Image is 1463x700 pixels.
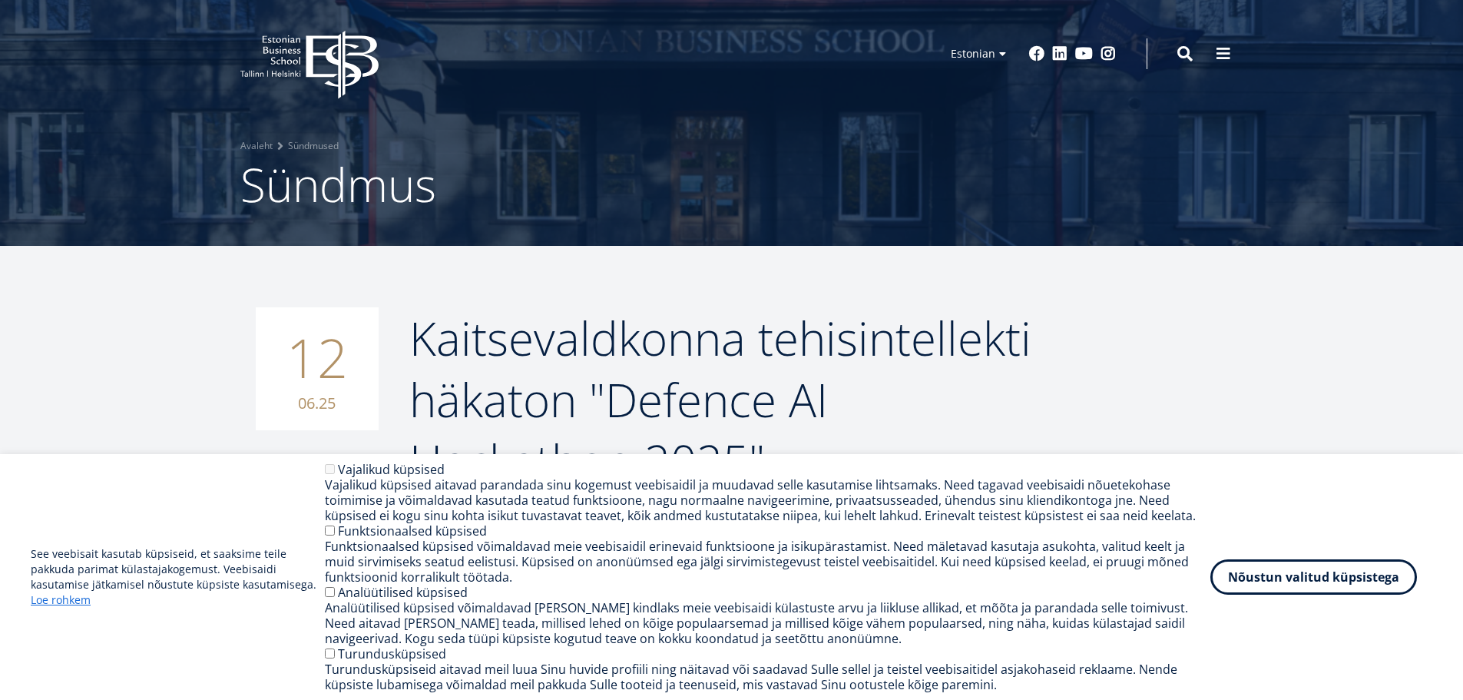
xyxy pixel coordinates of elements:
div: 12 [256,307,379,430]
a: Sündmused [288,138,339,154]
div: Funktsionaalsed küpsised võimaldavad meie veebisaidil erinevaid funktsioone ja isikupärastamist. ... [325,539,1210,585]
label: Funktsionaalsed küpsised [338,523,487,539]
a: Loe rohkem [31,592,91,608]
div: Vajalikud küpsised aitavad parandada sinu kogemust veebisaidil ja muudavad selle kasutamise lihts... [325,477,1210,523]
p: See veebisait kasutab küpsiseid, et saaksime teile pakkuda parimat külastajakogemust. Veebisaidi ... [31,546,325,608]
a: Avaleht [240,138,273,154]
label: Turundusküpsised [338,645,446,662]
a: Linkedin [1052,46,1067,61]
label: Vajalikud küpsised [338,461,445,478]
div: Turundusküpsiseid aitavad meil luua Sinu huvide profiili ning näitavad või saadavad Sulle sellel ... [325,662,1210,692]
label: Analüütilised küpsised [338,584,468,601]
button: Nõustun valitud küpsistega [1210,559,1417,595]
div: Analüütilised küpsised võimaldavad [PERSON_NAME] kindlaks meie veebisaidi külastuste arvu ja liik... [325,600,1210,646]
a: Facebook [1029,46,1044,61]
span: Kaitsevaldkonna tehisintellekti häkaton "Defence AI Hackathon 2025" [409,307,1031,493]
h1: Sündmus [240,154,1223,215]
small: 06.25 [271,392,363,415]
a: Instagram [1101,46,1116,61]
a: Youtube [1075,46,1093,61]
